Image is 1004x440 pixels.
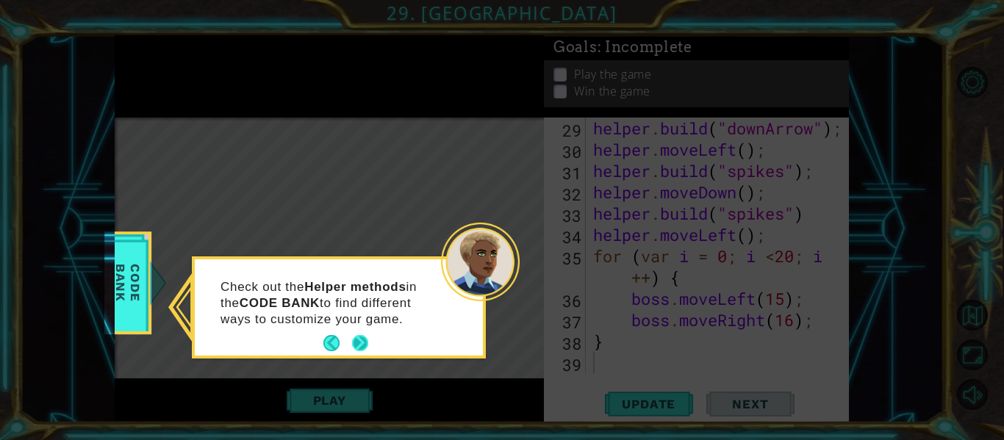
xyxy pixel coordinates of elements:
strong: Helper methods [304,280,406,294]
p: Check out the in the to find different ways to customize your game. [220,279,440,328]
span: Code Bank [109,241,147,325]
button: Next [352,335,368,351]
strong: CODE BANK [240,296,320,310]
button: Back [323,335,352,351]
